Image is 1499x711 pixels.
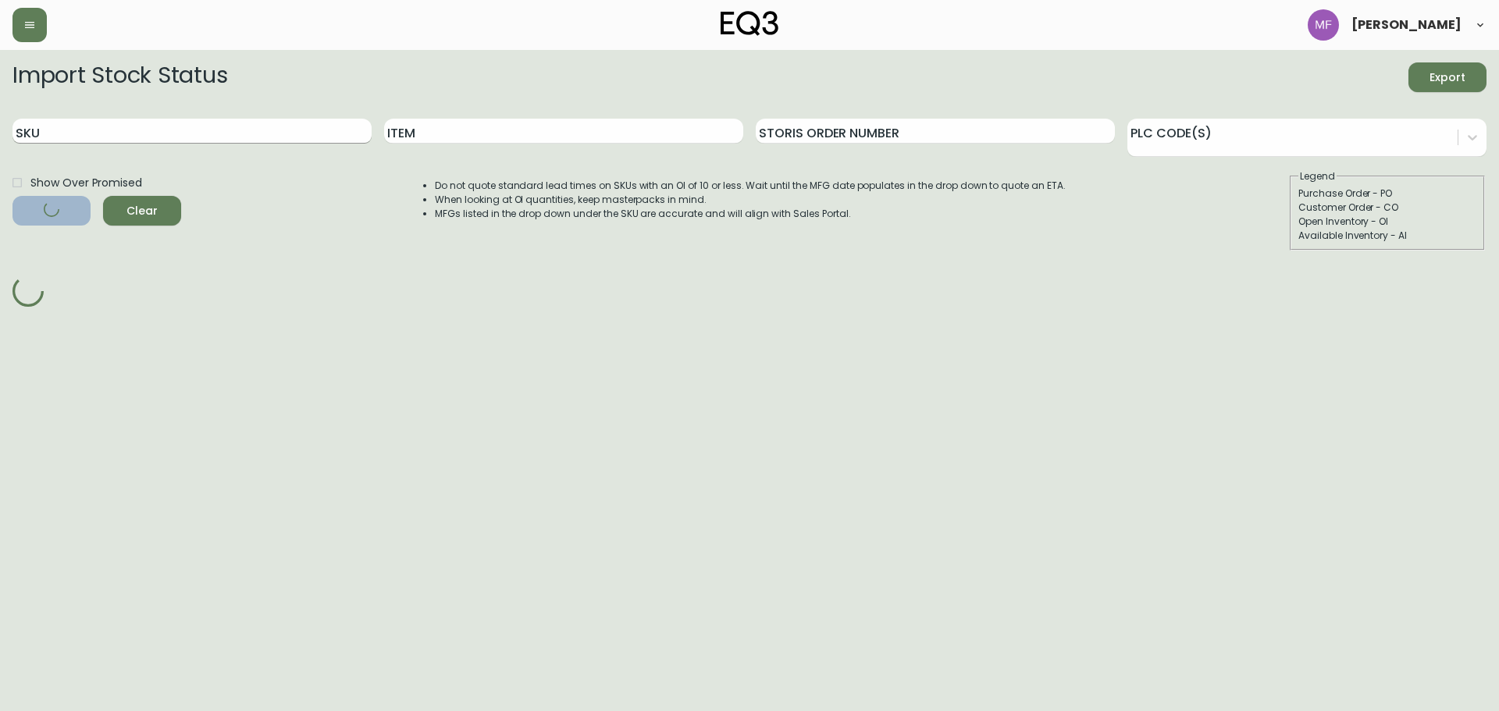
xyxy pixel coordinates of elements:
h2: Import Stock Status [12,62,227,92]
div: Purchase Order - PO [1298,187,1476,201]
button: Export [1408,62,1487,92]
button: Clear [103,196,181,226]
span: Clear [116,201,169,221]
div: Available Inventory - AI [1298,229,1476,243]
li: When looking at OI quantities, keep masterpacks in mind. [435,193,1066,207]
li: MFGs listed in the drop down under the SKU are accurate and will align with Sales Portal. [435,207,1066,221]
div: Customer Order - CO [1298,201,1476,215]
span: Export [1421,68,1474,87]
div: Open Inventory - OI [1298,215,1476,229]
legend: Legend [1298,169,1337,183]
li: Do not quote standard lead times on SKUs with an OI of 10 or less. Wait until the MFG date popula... [435,179,1066,193]
span: Show Over Promised [30,175,142,191]
span: [PERSON_NAME] [1351,19,1462,31]
img: 5fd4d8da6c6af95d0810e1fe9eb9239f [1308,9,1339,41]
img: logo [721,11,778,36]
